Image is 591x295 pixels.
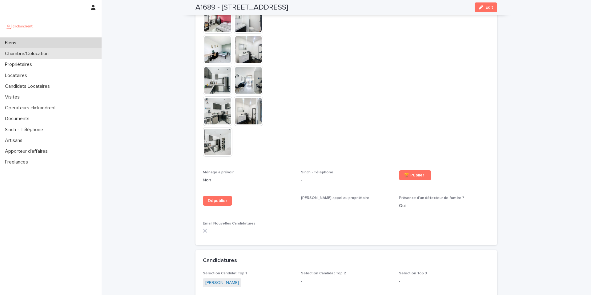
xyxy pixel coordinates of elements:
[399,203,490,209] p: Oui
[203,177,294,184] p: Non
[485,5,493,10] span: Edit
[399,196,464,200] span: Présence d'un détecteur de fumée ?
[2,148,53,154] p: Apporteur d'affaires
[2,105,61,111] p: Operateurs clickandrent
[301,171,333,174] span: Sinch - Téléphone
[195,3,288,12] h2: A1689 - [STREET_ADDRESS]
[301,278,392,285] p: -
[2,62,37,67] p: Propriétaires
[203,272,247,275] span: Sélection Candidat Top 1
[2,94,25,100] p: Visites
[2,73,32,79] p: Locataires
[203,196,232,206] a: Dépublier
[2,159,33,165] p: Freelances
[399,170,431,180] a: 🏆 Publier !
[2,51,54,57] p: Chambre/Colocation
[475,2,497,12] button: Edit
[301,177,392,184] p: -
[205,280,239,286] a: [PERSON_NAME]
[208,199,227,203] span: Dépublier
[404,173,426,177] span: 🏆 Publier !
[2,40,21,46] p: Biens
[2,138,27,143] p: Artisans
[399,278,490,285] p: -
[301,272,346,275] span: Sélection Candidat Top 2
[399,272,427,275] span: Selection Top 3
[2,127,48,133] p: Sinch - Téléphone
[2,116,34,122] p: Documents
[203,222,255,225] span: Email Nouvelles Candidatures
[301,203,392,209] p: -
[2,83,55,89] p: Candidats Locataires
[5,20,35,32] img: UCB0brd3T0yccxBKYDjQ
[301,196,369,200] span: [PERSON_NAME] appel au propriétaire
[203,257,237,264] h2: Candidatures
[203,171,234,174] span: Ménage à prévoir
